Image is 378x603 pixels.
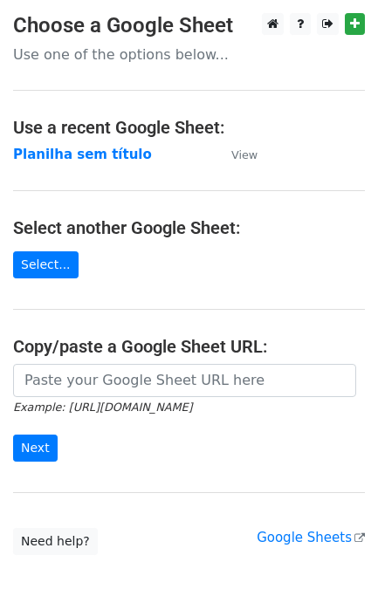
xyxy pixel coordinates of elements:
[13,528,98,555] a: Need help?
[13,435,58,462] input: Next
[13,251,79,278] a: Select...
[231,148,258,161] small: View
[13,13,365,38] h3: Choose a Google Sheet
[13,401,192,414] small: Example: [URL][DOMAIN_NAME]
[13,336,365,357] h4: Copy/paste a Google Sheet URL:
[13,45,365,64] p: Use one of the options below...
[13,364,356,397] input: Paste your Google Sheet URL here
[214,147,258,162] a: View
[13,117,365,138] h4: Use a recent Google Sheet:
[257,530,365,545] a: Google Sheets
[13,217,365,238] h4: Select another Google Sheet:
[13,147,152,162] a: Planilha sem título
